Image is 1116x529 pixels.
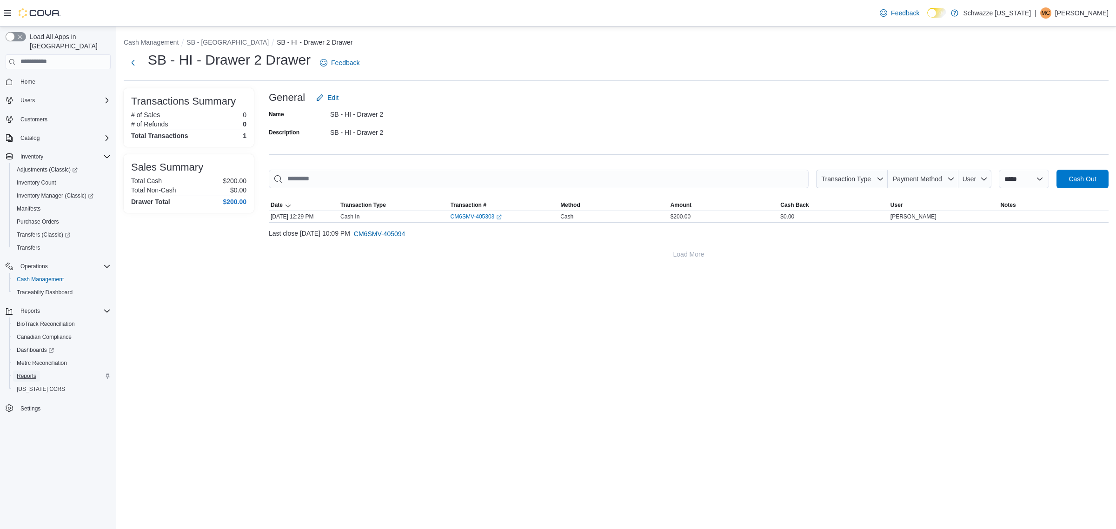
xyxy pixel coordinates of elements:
[20,134,40,142] span: Catalog
[354,229,405,238] span: CM6SMV-405094
[1000,201,1016,209] span: Notes
[816,170,888,188] button: Transaction Type
[958,170,991,188] button: User
[13,229,111,240] span: Transfers (Classic)
[1035,7,1036,19] p: |
[269,211,339,222] div: [DATE] 12:29 PM
[17,113,111,125] span: Customers
[2,401,114,415] button: Settings
[9,215,114,228] button: Purchase Orders
[449,199,559,211] button: Transaction #
[17,346,54,354] span: Dashboards
[269,92,305,103] h3: General
[13,344,58,356] a: Dashboards
[13,164,111,175] span: Adjustments (Classic)
[1069,174,1096,184] span: Cash Out
[17,320,75,328] span: BioTrack Reconciliation
[17,372,36,380] span: Reports
[13,384,111,395] span: Washington CCRS
[9,331,114,344] button: Canadian Compliance
[17,205,40,212] span: Manifests
[9,273,114,286] button: Cash Management
[17,305,111,317] span: Reports
[131,198,170,205] h4: Drawer Total
[243,111,246,119] p: 0
[131,111,160,119] h6: # of Sales
[9,344,114,357] a: Dashboards
[9,228,114,241] a: Transfers (Classic)
[9,241,114,254] button: Transfers
[17,179,56,186] span: Inventory Count
[17,402,111,414] span: Settings
[891,8,919,18] span: Feedback
[13,344,111,356] span: Dashboards
[13,357,111,369] span: Metrc Reconciliation
[13,357,71,369] a: Metrc Reconciliation
[889,199,999,211] button: User
[876,4,923,22] a: Feedback
[131,96,236,107] h3: Transactions Summary
[20,153,43,160] span: Inventory
[17,385,65,393] span: [US_STATE] CCRS
[331,58,359,67] span: Feedback
[131,132,188,139] h4: Total Transactions
[13,370,111,382] span: Reports
[13,318,111,330] span: BioTrack Reconciliation
[20,405,40,412] span: Settings
[9,357,114,370] button: Metrc Reconciliation
[327,93,339,102] span: Edit
[277,39,352,46] button: SB - HI - Drawer 2 Drawer
[9,370,114,383] button: Reports
[1042,7,1050,19] span: MC
[17,114,51,125] a: Customers
[9,189,114,202] a: Inventory Manager (Classic)
[269,199,339,211] button: Date
[223,177,246,185] p: $200.00
[13,384,69,395] a: [US_STATE] CCRS
[821,175,871,183] span: Transaction Type
[312,88,342,107] button: Edit
[243,132,246,139] h4: 1
[2,132,114,145] button: Catalog
[13,177,60,188] a: Inventory Count
[17,132,111,144] span: Catalog
[350,225,409,243] button: CM6SMV-405094
[673,250,704,259] span: Load More
[17,244,40,251] span: Transfers
[269,111,284,118] label: Name
[9,317,114,331] button: BioTrack Reconciliation
[17,403,44,414] a: Settings
[560,213,573,220] span: Cash
[2,304,114,317] button: Reports
[9,286,114,299] button: Traceabilty Dashboard
[13,216,63,227] a: Purchase Orders
[13,331,75,343] a: Canadian Compliance
[13,318,79,330] a: BioTrack Reconciliation
[13,274,67,285] a: Cash Management
[17,192,93,199] span: Inventory Manager (Classic)
[269,170,809,188] input: This is a search bar. As you type, the results lower in the page will automatically filter.
[9,176,114,189] button: Inventory Count
[186,39,269,46] button: SB - [GEOGRAPHIC_DATA]
[20,78,35,86] span: Home
[2,75,114,88] button: Home
[17,95,39,106] button: Users
[26,32,111,51] span: Load All Apps in [GEOGRAPHIC_DATA]
[269,129,299,136] label: Description
[13,216,111,227] span: Purchase Orders
[17,231,70,238] span: Transfers (Classic)
[13,370,40,382] a: Reports
[671,201,691,209] span: Amount
[13,190,97,201] a: Inventory Manager (Classic)
[271,201,283,209] span: Date
[888,170,958,188] button: Payment Method
[17,289,73,296] span: Traceabilty Dashboard
[340,201,386,209] span: Transaction Type
[340,213,359,220] p: Cash In
[890,213,937,220] span: [PERSON_NAME]
[17,261,52,272] button: Operations
[330,125,455,136] div: SB - HI - Drawer 2
[124,53,142,72] button: Next
[1056,170,1109,188] button: Cash Out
